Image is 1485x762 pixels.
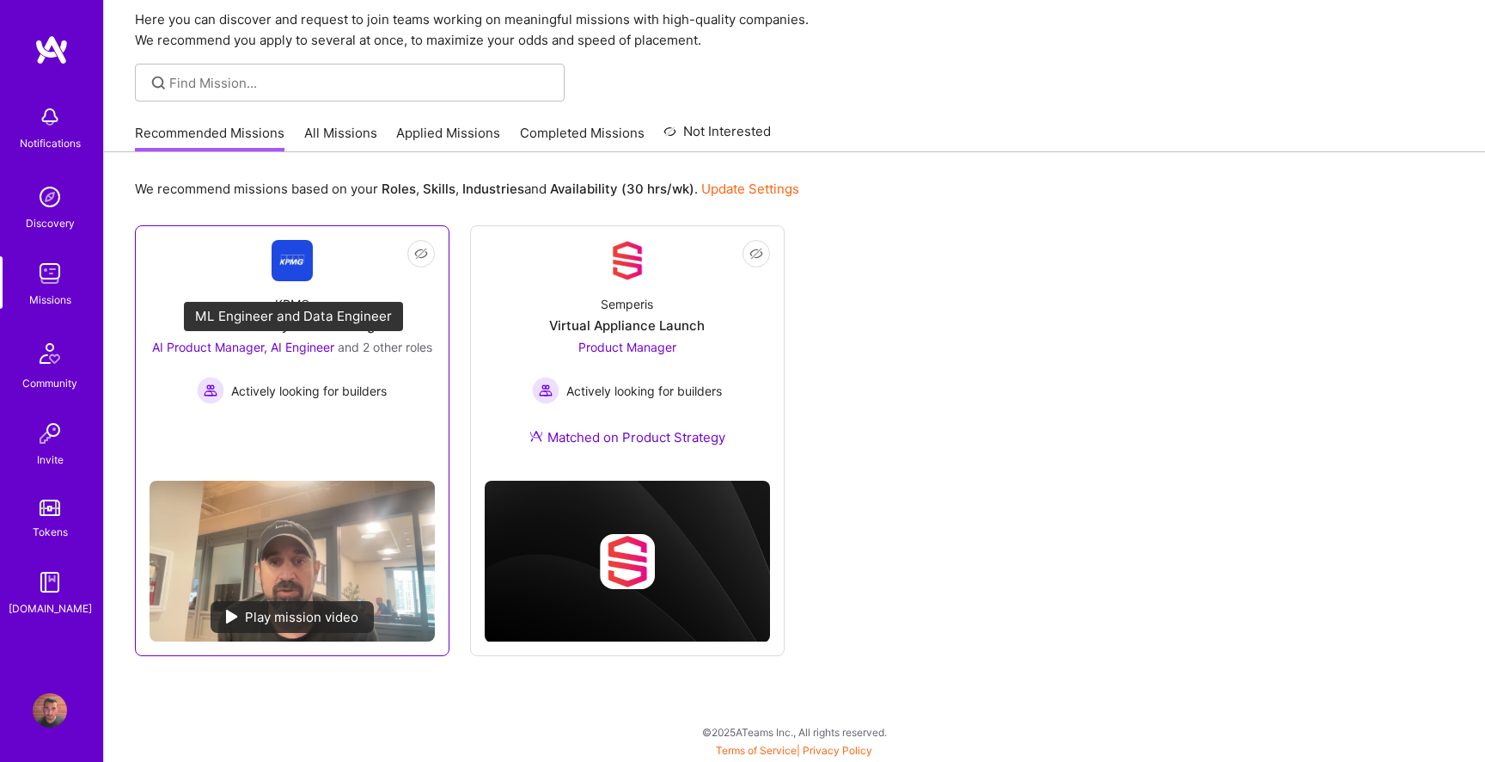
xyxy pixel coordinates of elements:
img: Actively looking for builders [197,377,224,404]
a: Not Interested [663,121,771,152]
img: Company Logo [272,240,313,281]
p: Here you can discover and request to join teams working on meaningful missions with high-quality ... [135,9,1454,51]
div: Missions [29,291,71,309]
div: Virtual Appliance Launch [549,316,705,335]
div: Invite [37,451,64,469]
div: KPMG [275,295,309,313]
img: guide book [33,565,67,599]
span: Actively looking for builders [566,382,722,400]
img: Invite [33,416,67,451]
span: AI Product Manager, AI Engineer [152,340,334,354]
img: Company Logo [607,240,648,281]
b: Availability (30 hrs/wk) [550,181,694,197]
span: and 2 other roles [338,340,432,354]
a: Applied Missions [396,124,500,152]
b: Roles [382,181,416,197]
a: Privacy Policy [803,744,872,757]
div: KPMG- Anomaly Detection Agent [188,316,395,335]
a: All Missions [304,124,377,152]
span: | [716,744,872,757]
a: Update Settings [701,181,799,197]
b: Skills [423,181,455,197]
img: teamwork [33,256,67,291]
img: logo [34,34,69,65]
div: [DOMAIN_NAME] [9,599,92,618]
p: We recommend missions based on your , , and . [135,180,799,198]
a: Recommended Missions [135,124,284,152]
img: tokens [40,500,60,516]
div: Matched on Product Strategy [529,428,725,446]
i: icon EyeClosed [749,247,763,261]
img: bell [33,100,67,134]
div: Tokens [33,523,68,541]
img: play [226,610,238,624]
img: Actively looking for builders [532,377,559,404]
img: No Mission [150,481,435,642]
img: Community [29,333,70,374]
i: icon SearchGrey [149,73,168,93]
a: Completed Missions [520,124,645,152]
input: Find Mission... [169,74,552,92]
span: Actively looking for builders [231,382,387,400]
div: © 2025 ATeams Inc., All rights reserved. [103,710,1485,753]
div: Play mission video [211,601,374,633]
span: Product Manager [578,340,676,354]
img: cover [485,481,770,642]
div: Semperis [601,295,653,313]
img: Company logo [600,534,655,589]
div: Community [22,374,77,392]
b: Industries [462,181,524,197]
i: icon EyeClosed [414,247,428,261]
div: Notifications [20,134,81,152]
img: User Avatar [33,693,67,728]
img: discovery [33,180,67,214]
img: Ateam Purple Icon [529,429,543,443]
div: Discovery [26,214,75,232]
a: Terms of Service [716,744,797,757]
